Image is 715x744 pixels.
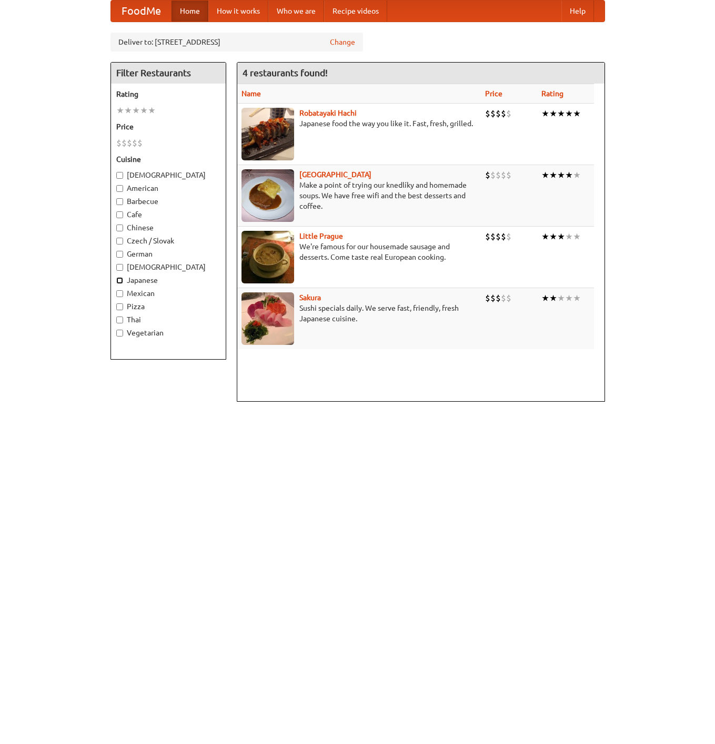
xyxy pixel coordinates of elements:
[208,1,268,22] a: How it works
[490,108,496,119] li: $
[565,169,573,181] li: ★
[506,292,511,304] li: $
[116,137,122,149] li: $
[573,231,581,242] li: ★
[127,137,132,149] li: $
[243,68,328,78] ng-pluralize: 4 restaurants found!
[549,292,557,304] li: ★
[496,108,501,119] li: $
[116,89,220,99] h5: Rating
[541,231,549,242] li: ★
[541,169,549,181] li: ★
[485,108,490,119] li: $
[116,225,123,231] input: Chinese
[573,169,581,181] li: ★
[565,108,573,119] li: ★
[506,169,511,181] li: $
[541,292,549,304] li: ★
[324,1,387,22] a: Recipe videos
[116,303,123,310] input: Pizza
[116,301,220,312] label: Pizza
[485,89,502,98] a: Price
[116,170,220,180] label: [DEMOGRAPHIC_DATA]
[501,231,506,242] li: $
[116,251,123,258] input: German
[116,275,220,286] label: Japanese
[116,288,220,299] label: Mexican
[557,231,565,242] li: ★
[485,231,490,242] li: $
[565,231,573,242] li: ★
[116,328,220,338] label: Vegetarian
[565,292,573,304] li: ★
[116,209,220,220] label: Cafe
[116,185,123,192] input: American
[111,1,172,22] a: FoodMe
[496,292,501,304] li: $
[241,292,294,345] img: sakura.jpg
[116,211,123,218] input: Cafe
[137,137,143,149] li: $
[299,232,343,240] a: Little Prague
[496,231,501,242] li: $
[549,169,557,181] li: ★
[116,154,220,165] h5: Cuisine
[299,170,371,179] b: [GEOGRAPHIC_DATA]
[573,292,581,304] li: ★
[241,108,294,160] img: robatayaki.jpg
[299,109,357,117] b: Robatayaki Hachi
[116,262,220,272] label: [DEMOGRAPHIC_DATA]
[485,169,490,181] li: $
[490,292,496,304] li: $
[268,1,324,22] a: Who we are
[140,105,148,116] li: ★
[110,33,363,52] div: Deliver to: [STREET_ADDRESS]
[557,169,565,181] li: ★
[132,137,137,149] li: $
[116,183,220,193] label: American
[116,238,123,244] input: Czech / Slovak
[241,118,477,129] p: Japanese food the way you like it. Fast, fresh, grilled.
[172,1,208,22] a: Home
[573,108,581,119] li: ★
[557,108,565,119] li: ★
[116,121,220,132] h5: Price
[485,292,490,304] li: $
[116,236,220,246] label: Czech / Slovak
[549,108,557,119] li: ★
[116,317,123,323] input: Thai
[496,169,501,181] li: $
[116,249,220,259] label: German
[116,172,123,179] input: [DEMOGRAPHIC_DATA]
[506,108,511,119] li: $
[241,303,477,324] p: Sushi specials daily. We serve fast, friendly, fresh Japanese cuisine.
[116,105,124,116] li: ★
[330,37,355,47] a: Change
[541,108,549,119] li: ★
[116,264,123,271] input: [DEMOGRAPHIC_DATA]
[501,169,506,181] li: $
[241,241,477,262] p: We're famous for our housemade sausage and desserts. Come taste real European cooking.
[506,231,511,242] li: $
[501,292,506,304] li: $
[299,293,321,302] a: Sakura
[116,290,123,297] input: Mexican
[116,314,220,325] label: Thai
[116,277,123,284] input: Japanese
[561,1,594,22] a: Help
[541,89,563,98] a: Rating
[116,222,220,233] label: Chinese
[241,180,477,211] p: Make a point of trying our knedlíky and homemade soups. We have free wifi and the best desserts a...
[148,105,156,116] li: ★
[122,137,127,149] li: $
[557,292,565,304] li: ★
[132,105,140,116] li: ★
[241,231,294,283] img: littleprague.jpg
[549,231,557,242] li: ★
[116,196,220,207] label: Barbecue
[111,63,226,84] h4: Filter Restaurants
[490,231,496,242] li: $
[241,89,261,98] a: Name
